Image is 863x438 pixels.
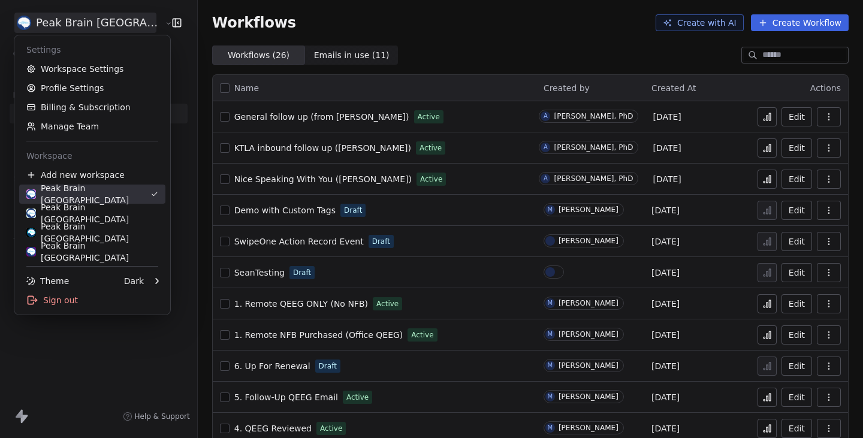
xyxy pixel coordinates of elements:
[26,220,158,244] div: Peak Brain [GEOGRAPHIC_DATA]
[19,40,165,59] div: Settings
[19,165,165,185] div: Add new workspace
[26,228,36,237] img: Peak%20brain.png
[19,146,165,165] div: Workspace
[26,240,158,264] div: Peak Brain [GEOGRAPHIC_DATA]
[26,275,69,287] div: Theme
[26,247,36,256] img: Peak%20Brain%20Logo.png
[26,189,36,199] img: Peak%20Brain%20Logo.png
[19,98,165,117] a: Billing & Subscription
[19,78,165,98] a: Profile Settings
[26,201,158,225] div: Peak Brain [GEOGRAPHIC_DATA]
[19,291,165,310] div: Sign out
[26,182,150,206] div: Peak Brain [GEOGRAPHIC_DATA]
[26,209,36,218] img: peakbrain_logo.jpg
[19,59,165,78] a: Workspace Settings
[124,275,144,287] div: Dark
[19,117,165,136] a: Manage Team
